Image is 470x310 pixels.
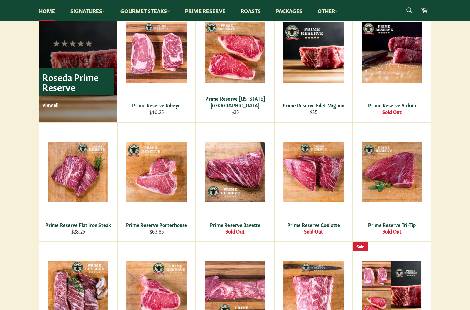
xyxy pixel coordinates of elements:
[39,3,117,122] a: Roseda Prime Reserve View all
[117,122,196,242] a: Prime Reserve Porterhouse Prime Reserve Porterhouse $63.85
[205,142,265,202] img: Prime Reserve Bavette
[44,228,113,235] div: $28.25
[63,0,112,21] a: Signatures
[126,142,187,202] img: Prime Reserve Porterhouse
[205,22,265,83] img: Prime Reserve New York Strip
[44,221,113,228] div: Prime Reserve Flat Iron Steak
[201,95,270,108] div: Prime Reserve [US_STATE][GEOGRAPHIC_DATA]
[122,221,191,228] div: Prime Reserve Porterhouse
[117,3,196,122] a: Prime Reserve Ribeye Prime Reserve Ribeye $40.25
[279,102,348,108] div: Prime Reserve Filet Mignon
[39,122,117,242] a: Prime Reserve Flat Iron Steak Prime Reserve Flat Iron Steak $28.25
[357,221,427,228] div: Prime Reserve Tri-Tip
[42,102,114,108] p: View all
[353,122,431,242] a: Prime Reserve Tri-Tip Prime Reserve Tri-Tip Sold Out
[122,108,191,115] div: $40.25
[196,122,274,242] a: Prime Reserve Bavette Prime Reserve Bavette Sold Out
[114,0,177,21] a: Gourmet Steaks
[234,0,268,21] a: Roasts
[196,3,274,122] a: Prime Reserve New York Strip Prime Reserve [US_STATE][GEOGRAPHIC_DATA] $35
[39,68,114,95] p: Roseda Prime Reserve
[274,122,353,242] a: Prime Reserve Coulotte Prime Reserve Coulotte Sold Out
[279,221,348,228] div: Prime Reserve Coulotte
[362,142,422,202] img: Prime Reserve Tri-Tip
[283,142,344,202] img: Prime Reserve Coulotte
[201,221,270,228] div: Prime Reserve Bavette
[201,108,270,115] div: $35
[279,228,348,235] div: Sold Out
[353,3,431,122] a: Prime Reserve Sirloin Prime Reserve Sirloin Sold Out
[279,108,348,115] div: $35
[178,0,232,21] a: Prime Reserve
[357,228,427,235] div: Sold Out
[357,102,427,108] div: Prime Reserve Sirloin
[274,3,353,122] a: Prime Reserve Filet Mignon Prime Reserve Filet Mignon $35
[311,0,345,21] a: Other
[48,142,108,202] img: Prime Reserve Flat Iron Steak
[122,102,191,108] div: Prime Reserve Ribeye
[201,228,270,235] div: Sold Out
[126,22,187,83] img: Prime Reserve Ribeye
[357,108,427,115] div: Sold Out
[122,228,191,235] div: $63.85
[283,22,344,83] img: Prime Reserve Filet Mignon
[269,0,309,21] a: Packages
[362,22,422,83] img: Prime Reserve Sirloin
[32,0,62,21] a: Home
[353,242,368,251] div: Sale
